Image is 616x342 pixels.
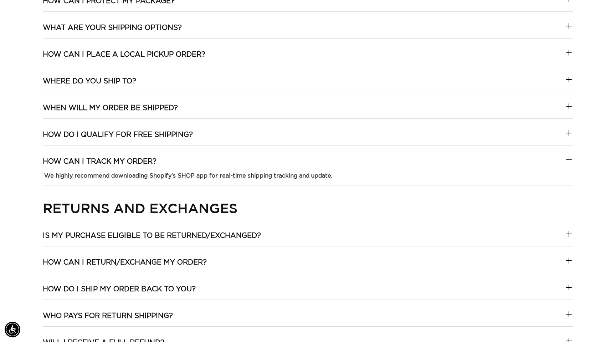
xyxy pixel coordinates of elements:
summary: How do I qualify for free shipping? [43,130,573,145]
summary: Where do you ship to? [43,77,573,92]
h3: How can I return/exchange my order? [43,258,207,267]
h3: Where do you ship to? [43,77,136,86]
h3: Who pays for return shipping? [43,311,173,321]
summary: When will my order be shipped? [43,103,573,118]
h3: How can I track my order? [43,157,156,166]
summary: Is my purchase eligible to be returned/exchanged? [43,231,573,246]
h3: When will my order be shipped? [43,103,178,113]
h3: How do I qualify for free shipping? [43,130,193,139]
summary: How can I place a local pickup order? [43,50,573,65]
summary: How can I track my order? [43,157,573,172]
h3: How do I ship my order back to you? [43,285,196,294]
summary: What are your shipping options? [43,23,573,38]
div: How can I track my order? [43,172,573,180]
h3: What are your shipping options? [43,23,182,32]
a: We highly recommend downloading Shopify's SHOP app for real-time shipping tracking and update. [44,173,332,179]
summary: Who pays for return shipping? [43,311,573,326]
div: Accessibility Menu [5,322,20,337]
h2: Returns and Exchanges [43,200,573,217]
summary: How can I return/exchange my order? [43,258,573,273]
summary: How do I ship my order back to you? [43,285,573,300]
h3: Is my purchase eligible to be returned/exchanged? [43,231,261,240]
iframe: Chat Widget [580,308,616,342]
h3: How can I place a local pickup order? [43,50,205,59]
